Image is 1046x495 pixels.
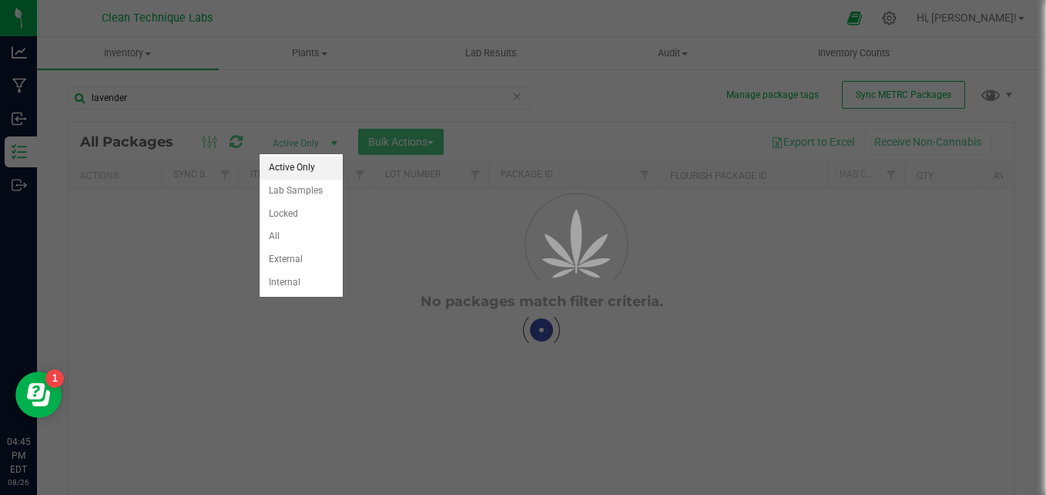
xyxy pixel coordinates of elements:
li: Lab Samples [260,180,343,203]
li: Active Only [260,157,343,180]
iframe: Resource center [15,372,62,418]
iframe: Resource center unread badge [45,369,64,388]
li: All [260,225,343,248]
li: Internal [260,271,343,295]
li: External [260,248,343,271]
li: Locked [260,203,343,226]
